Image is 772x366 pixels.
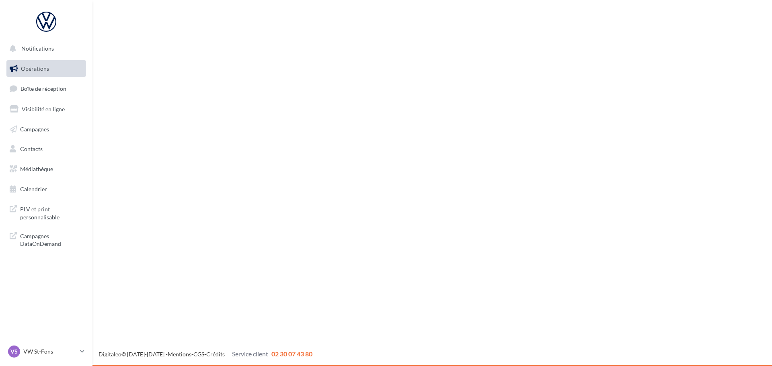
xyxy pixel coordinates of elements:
[20,204,83,221] span: PLV et print personnalisable
[271,350,312,358] span: 02 30 07 43 80
[20,145,43,152] span: Contacts
[168,351,191,358] a: Mentions
[20,186,47,192] span: Calendrier
[99,351,121,358] a: Digitaleo
[21,65,49,72] span: Opérations
[193,351,204,358] a: CGS
[22,106,65,112] span: Visibilité en ligne
[20,166,53,172] span: Médiathèque
[5,141,88,157] a: Contacts
[5,40,84,57] button: Notifications
[20,125,49,132] span: Campagnes
[232,350,268,358] span: Service client
[23,348,77,356] p: VW St-Fons
[5,200,88,224] a: PLV et print personnalisable
[5,60,88,77] a: Opérations
[5,80,88,97] a: Boîte de réception
[5,181,88,198] a: Calendrier
[5,227,88,251] a: Campagnes DataOnDemand
[20,231,83,248] span: Campagnes DataOnDemand
[206,351,225,358] a: Crédits
[5,121,88,138] a: Campagnes
[99,351,312,358] span: © [DATE]-[DATE] - - -
[6,344,86,359] a: VS VW St-Fons
[10,348,18,356] span: VS
[5,161,88,178] a: Médiathèque
[21,45,54,52] span: Notifications
[21,85,66,92] span: Boîte de réception
[5,101,88,118] a: Visibilité en ligne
